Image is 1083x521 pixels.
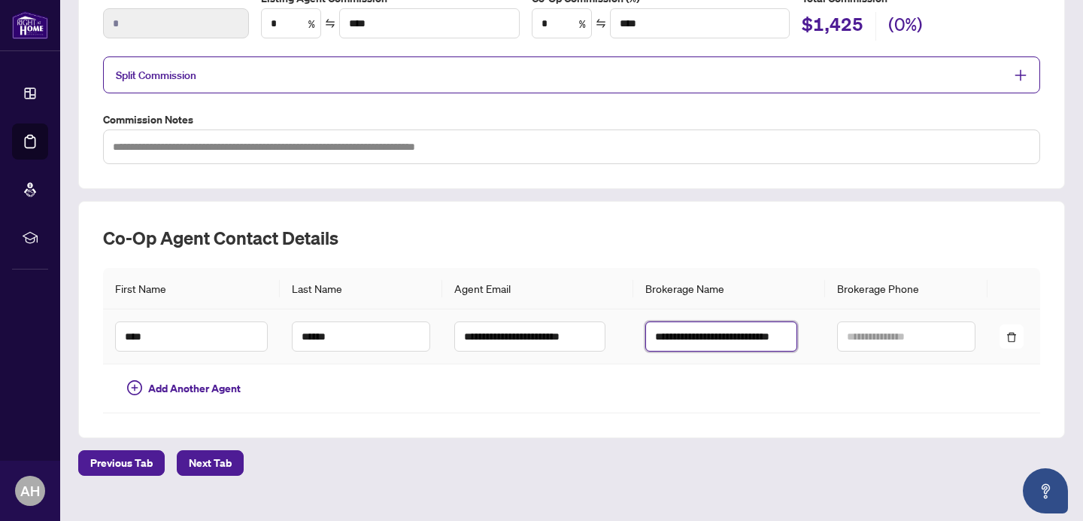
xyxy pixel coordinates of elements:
[148,380,241,397] span: Add Another Agent
[103,268,280,309] th: First Name
[90,451,153,475] span: Previous Tab
[20,480,40,501] span: AH
[103,111,1040,128] label: Commission Notes
[78,450,165,476] button: Previous Tab
[442,268,634,309] th: Agent Email
[802,12,863,41] h2: $1,425
[280,268,442,309] th: Last Name
[596,18,606,29] span: swap
[325,18,335,29] span: swap
[103,56,1040,93] div: Split Commission
[633,268,825,309] th: Brokerage Name
[825,268,987,309] th: Brokerage Phone
[1006,332,1017,343] span: delete
[189,451,232,475] span: Next Tab
[127,380,142,395] span: plus-circle
[888,12,923,41] h2: (0%)
[1014,69,1027,82] span: plus
[103,226,1040,250] h2: Co-op Agent Contact Details
[12,11,48,39] img: logo
[177,450,244,476] button: Next Tab
[1023,468,1068,513] button: Open asap
[116,69,196,82] span: Split Commission
[115,376,253,401] button: Add Another Agent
